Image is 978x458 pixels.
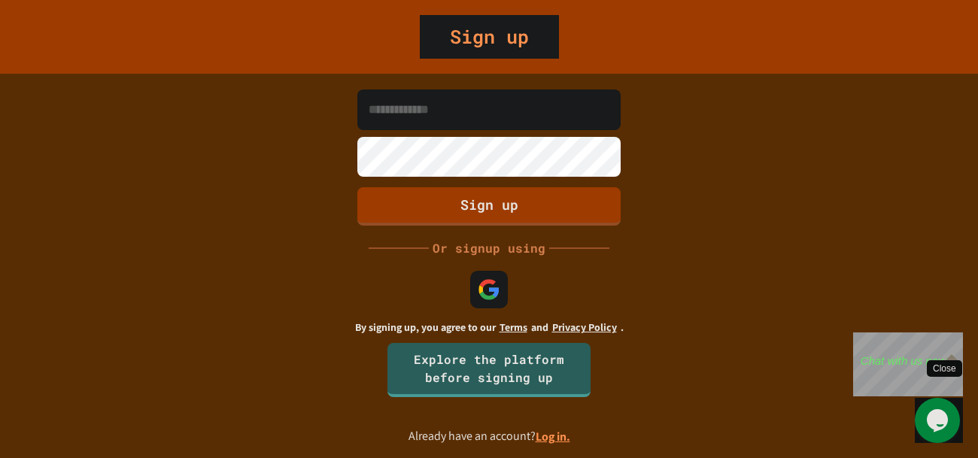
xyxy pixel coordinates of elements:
iframe: chat widget [915,398,963,443]
a: Terms [500,320,527,335]
a: Log in. [536,429,570,444]
div: Sign up [420,15,559,59]
p: Already have an account? [409,427,570,446]
button: Sign up [357,187,621,226]
iframe: chat widget [853,332,963,396]
img: google-icon.svg [478,278,500,301]
a: Privacy Policy [552,320,617,335]
div: Or signup using [429,239,549,257]
a: Explore the platform before signing up [387,343,591,397]
p: By signing up, you agree to our and . [355,320,624,335]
